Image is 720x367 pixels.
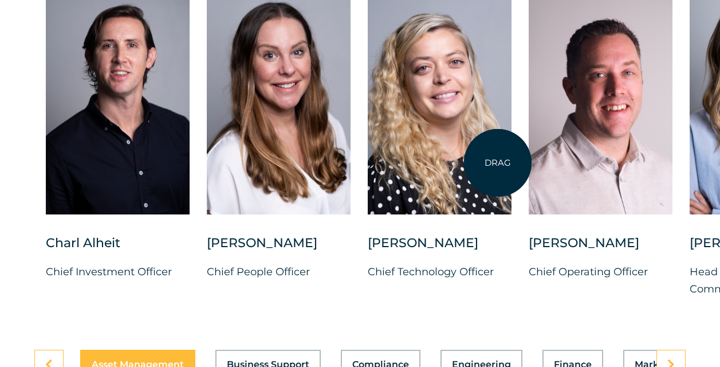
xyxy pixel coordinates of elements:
p: Chief People Officer [207,263,351,280]
div: [PERSON_NAME] [207,235,351,263]
p: Chief Technology Officer [368,263,512,280]
p: Chief Operating Officer [529,263,672,280]
div: [PERSON_NAME] [529,235,672,263]
div: Charl Alheit [46,235,190,263]
p: Chief Investment Officer [46,263,190,280]
div: [PERSON_NAME] [368,235,512,263]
